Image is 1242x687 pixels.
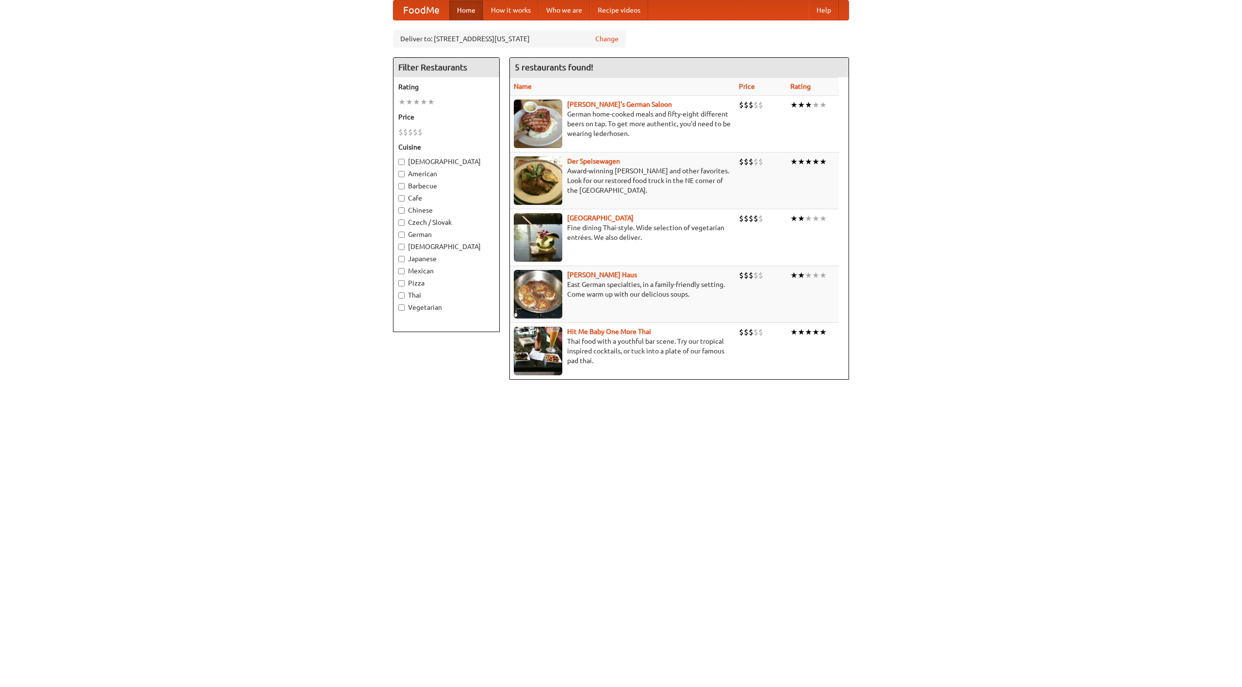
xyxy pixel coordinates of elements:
input: Vegetarian [398,304,405,311]
div: Deliver to: [STREET_ADDRESS][US_STATE] [393,30,626,48]
label: German [398,230,494,239]
p: Thai food with a youthful bar scene. Try our tropical inspired cocktails, or tuck into a plate of... [514,336,731,366]
a: How it works [483,0,539,20]
li: ★ [798,156,805,167]
label: Barbecue [398,181,494,191]
a: Rating [790,83,811,90]
li: ★ [790,327,798,337]
li: $ [418,127,423,137]
img: esthers.jpg [514,100,562,148]
li: ★ [819,100,827,110]
li: ★ [398,97,406,107]
img: satay.jpg [514,213,562,262]
ng-pluralize: 5 restaurants found! [515,63,593,72]
li: ★ [819,270,827,281]
input: Pizza [398,280,405,286]
a: Price [739,83,755,90]
li: ★ [812,327,819,337]
li: $ [408,127,413,137]
li: $ [749,213,753,224]
li: ★ [420,97,427,107]
li: $ [744,100,749,110]
li: ★ [805,270,812,281]
label: Chinese [398,205,494,215]
label: [DEMOGRAPHIC_DATA] [398,242,494,251]
li: $ [744,213,749,224]
li: ★ [790,100,798,110]
li: ★ [812,156,819,167]
a: Der Speisewagen [567,157,620,165]
a: Help [809,0,839,20]
li: $ [758,156,763,167]
label: Thai [398,290,494,300]
input: American [398,171,405,177]
a: FoodMe [393,0,449,20]
li: $ [753,156,758,167]
label: Czech / Slovak [398,218,494,227]
li: $ [753,327,758,337]
h4: Filter Restaurants [393,58,499,77]
li: $ [749,270,753,281]
li: $ [753,100,758,110]
li: ★ [819,327,827,337]
input: [DEMOGRAPHIC_DATA] [398,159,405,165]
li: $ [739,156,744,167]
a: Change [595,34,619,44]
p: Fine dining Thai-style. Wide selection of vegetarian entrées. We also deliver. [514,223,731,242]
li: ★ [805,100,812,110]
li: ★ [798,270,805,281]
li: $ [753,213,758,224]
li: $ [398,127,403,137]
a: Hit Me Baby One More Thai [567,328,651,335]
li: ★ [812,270,819,281]
a: Recipe videos [590,0,648,20]
li: $ [744,270,749,281]
input: [DEMOGRAPHIC_DATA] [398,244,405,250]
img: speisewagen.jpg [514,156,562,205]
li: $ [758,327,763,337]
li: ★ [805,213,812,224]
input: Czech / Slovak [398,219,405,226]
p: Award-winning [PERSON_NAME] and other favorites. Look for our restored food truck in the NE corne... [514,166,731,195]
input: Barbecue [398,183,405,189]
label: Cafe [398,193,494,203]
li: ★ [798,100,805,110]
input: Chinese [398,207,405,214]
li: $ [758,100,763,110]
li: $ [749,100,753,110]
li: ★ [790,213,798,224]
a: [PERSON_NAME] Haus [567,271,637,279]
li: ★ [798,327,805,337]
a: [GEOGRAPHIC_DATA] [567,214,634,222]
li: $ [758,270,763,281]
a: Who we are [539,0,590,20]
li: $ [744,327,749,337]
li: $ [749,327,753,337]
li: $ [758,213,763,224]
li: $ [753,270,758,281]
a: [PERSON_NAME]'s German Saloon [567,101,672,108]
p: East German specialties, in a family-friendly setting. Come warm up with our delicious soups. [514,280,731,299]
a: Name [514,83,532,90]
li: $ [739,270,744,281]
li: ★ [805,156,812,167]
li: ★ [812,100,819,110]
h5: Cuisine [398,142,494,152]
li: $ [749,156,753,167]
label: Mexican [398,266,494,276]
li: ★ [790,270,798,281]
label: American [398,169,494,179]
li: ★ [406,97,413,107]
img: babythai.jpg [514,327,562,375]
li: ★ [812,213,819,224]
label: Japanese [398,254,494,264]
li: ★ [790,156,798,167]
label: Pizza [398,278,494,288]
img: kohlhaus.jpg [514,270,562,318]
li: $ [403,127,408,137]
li: ★ [427,97,435,107]
li: $ [739,327,744,337]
